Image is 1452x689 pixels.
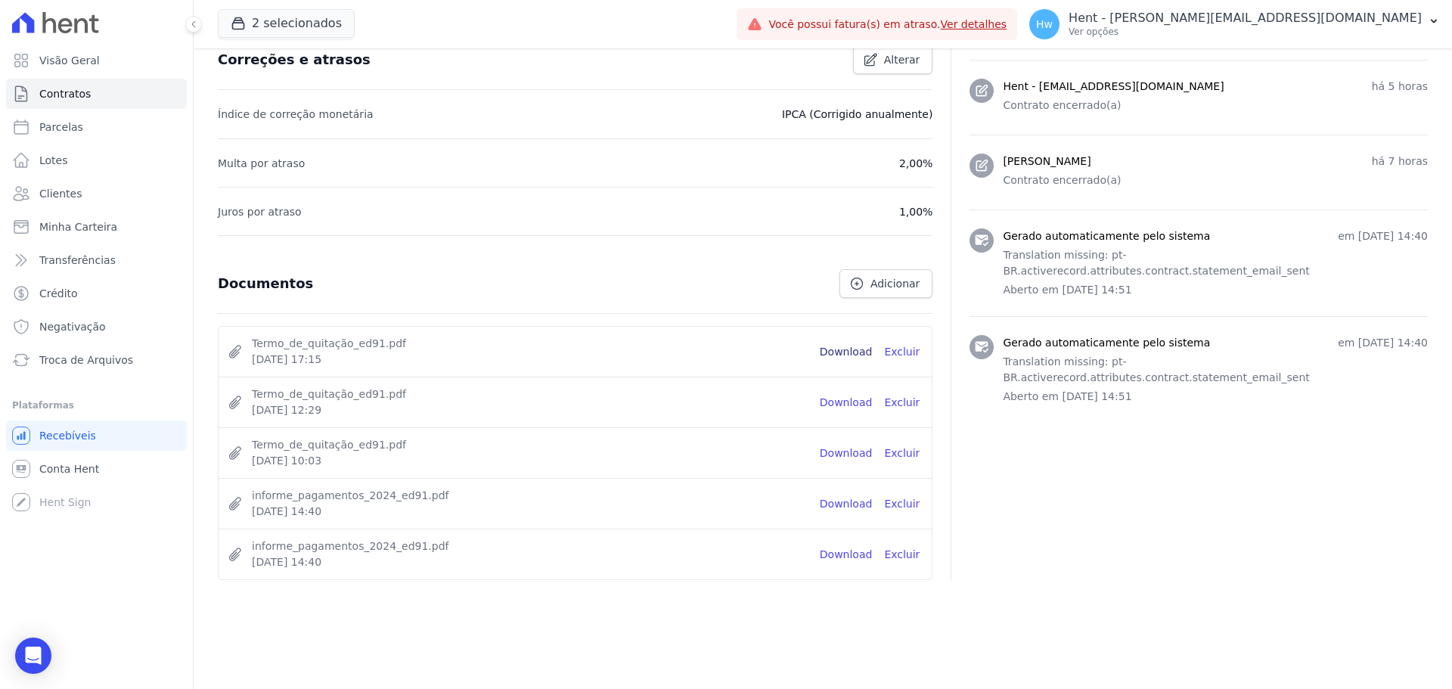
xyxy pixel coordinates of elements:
[1003,172,1428,188] p: Contrato encerrado(a)
[39,186,82,201] span: Clientes
[884,395,920,411] a: Excluir
[218,9,355,38] button: 2 selecionados
[884,52,920,67] span: Alterar
[252,554,808,570] span: [DATE] 14:40
[39,352,133,368] span: Troca de Arquivos
[39,286,78,301] span: Crédito
[6,454,187,484] a: Conta Hent
[39,86,91,101] span: Contratos
[1069,11,1422,26] p: Hent - [PERSON_NAME][EMAIL_ADDRESS][DOMAIN_NAME]
[884,445,920,461] a: Excluir
[218,275,313,293] h3: Documentos
[1069,26,1422,38] p: Ver opções
[820,547,873,563] a: Download
[1003,354,1428,386] p: Translation missing: pt-BR.activerecord.attributes.contract.statement_email_sent
[1003,154,1091,169] h3: [PERSON_NAME]
[820,395,873,411] a: Download
[839,269,932,298] a: Adicionar
[39,153,68,168] span: Lotes
[820,445,873,461] a: Download
[853,45,933,74] a: Alterar
[820,496,873,512] a: Download
[39,119,83,135] span: Parcelas
[941,18,1007,30] a: Ver detalhes
[1338,335,1428,351] p: em [DATE] 14:40
[1003,389,1428,405] p: Aberto em [DATE] 14:51
[820,344,873,360] a: Download
[1003,247,1428,279] p: Translation missing: pt-BR.activerecord.attributes.contract.statement_email_sent
[884,344,920,360] a: Excluir
[252,386,808,402] span: Termo_de_quitação_ed91.pdf
[1036,19,1053,29] span: Hw
[782,105,933,123] p: IPCA (Corrigido anualmente)
[1003,282,1428,298] p: Aberto em [DATE] 14:51
[899,154,932,172] p: 2,00%
[252,538,808,554] span: informe_pagamentos_2024_ed91.pdf
[870,276,920,291] span: Adicionar
[899,203,932,221] p: 1,00%
[39,428,96,443] span: Recebíveis
[252,453,808,469] span: [DATE] 10:03
[884,547,920,563] a: Excluir
[39,461,99,476] span: Conta Hent
[6,345,187,375] a: Troca de Arquivos
[252,488,808,504] span: informe_pagamentos_2024_ed91.pdf
[6,45,187,76] a: Visão Geral
[1338,228,1428,244] p: em [DATE] 14:40
[1003,98,1428,113] p: Contrato encerrado(a)
[39,53,100,68] span: Visão Geral
[218,154,305,172] p: Multa por atraso
[39,319,106,334] span: Negativação
[1017,3,1452,45] button: Hw Hent - [PERSON_NAME][EMAIL_ADDRESS][DOMAIN_NAME] Ver opções
[1003,79,1224,95] h3: Hent - [EMAIL_ADDRESS][DOMAIN_NAME]
[1003,228,1210,244] h3: Gerado automaticamente pelo sistema
[218,51,371,69] h3: Correções e atrasos
[6,245,187,275] a: Transferências
[252,402,808,418] span: [DATE] 12:29
[12,396,181,414] div: Plataformas
[252,336,808,352] span: Termo_de_quitação_ed91.pdf
[252,437,808,453] span: Termo_de_quitação_ed91.pdf
[39,219,117,234] span: Minha Carteira
[1372,79,1428,95] p: há 5 horas
[252,352,808,368] span: [DATE] 17:15
[39,253,116,268] span: Transferências
[6,212,187,242] a: Minha Carteira
[218,203,302,221] p: Juros por atraso
[6,112,187,142] a: Parcelas
[15,638,51,674] div: Open Intercom Messenger
[884,496,920,512] a: Excluir
[6,178,187,209] a: Clientes
[6,312,187,342] a: Negativação
[6,278,187,309] a: Crédito
[768,17,1007,33] span: Você possui fatura(s) em atraso.
[218,105,374,123] p: Índice de correção monetária
[6,145,187,175] a: Lotes
[1372,154,1428,169] p: há 7 horas
[252,504,808,520] span: [DATE] 14:40
[6,421,187,451] a: Recebíveis
[1003,335,1210,351] h3: Gerado automaticamente pelo sistema
[6,79,187,109] a: Contratos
